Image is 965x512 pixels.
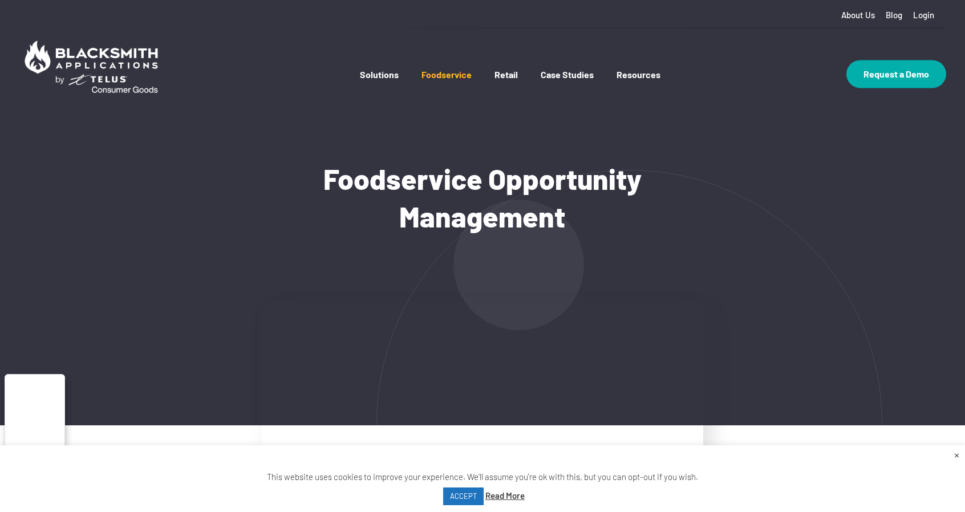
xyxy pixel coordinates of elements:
a: Read More [485,488,525,503]
img: Blacksmith Applications by TELUS Consumer Goods [19,35,164,99]
a: Case Studies [541,69,594,103]
a: Login [913,10,934,20]
a: About Us [841,10,875,20]
a: Request a Demo [846,60,946,88]
span: This website uses cookies to improve your experience. We'll assume you're ok with this, but you c... [267,472,698,501]
h1: Foodservice Opportunity Management [242,160,723,235]
a: Foodservice [421,69,472,103]
a: Retail [494,69,518,103]
a: Close the cookie bar [954,448,959,461]
a: Resources [617,69,660,103]
a: Solutions [360,69,399,103]
a: ACCEPT [443,487,484,505]
a: Blog [886,10,902,20]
